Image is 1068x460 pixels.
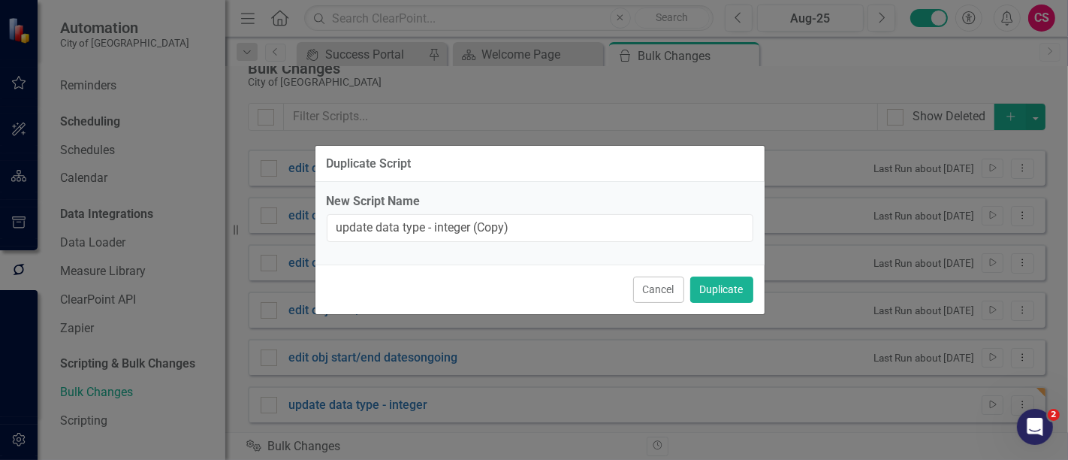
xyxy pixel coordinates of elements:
[633,277,684,303] button: Cancel
[690,277,753,303] button: Duplicate
[327,193,753,210] label: New Script Name
[1017,409,1053,445] iframe: Intercom live chat
[327,157,412,171] div: Duplicate Script
[327,214,753,242] input: Name
[1048,409,1060,421] span: 2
